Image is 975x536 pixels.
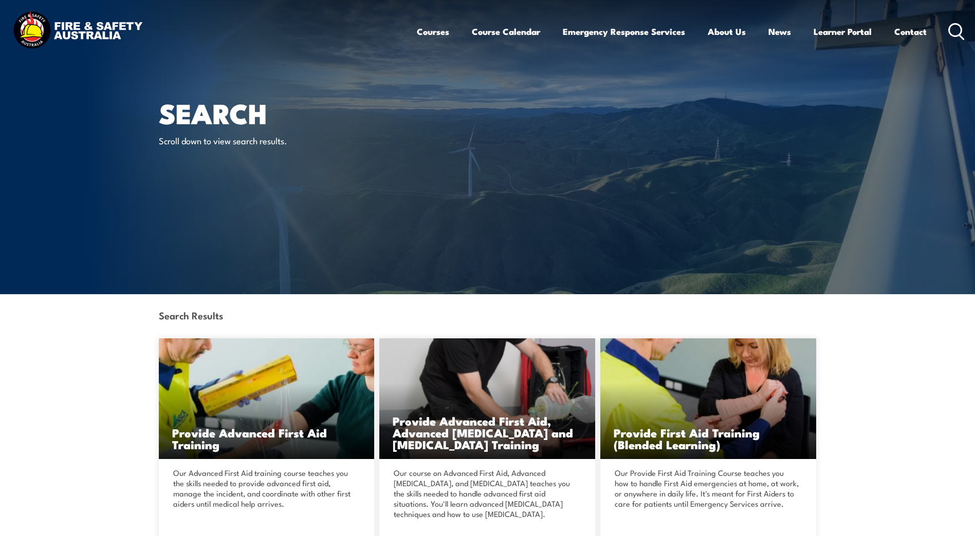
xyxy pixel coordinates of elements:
img: Provide Advanced First Aid, Advanced Resuscitation and Oxygen Therapy Training [379,338,595,459]
a: Contact [894,18,927,45]
a: Course Calendar [472,18,540,45]
a: Provide Advanced First Aid, Advanced [MEDICAL_DATA] and [MEDICAL_DATA] Training [379,338,595,459]
h3: Provide Advanced First Aid, Advanced [MEDICAL_DATA] and [MEDICAL_DATA] Training [393,415,582,450]
h3: Provide Advanced First Aid Training [172,427,361,450]
p: Our Provide First Aid Training Course teaches you how to handle First Aid emergencies at home, at... [615,468,799,509]
p: Our course on Advanced First Aid, Advanced [MEDICAL_DATA], and [MEDICAL_DATA] teaches you the ski... [394,468,578,519]
a: Courses [417,18,449,45]
a: Provide Advanced First Aid Training [159,338,375,459]
a: About Us [708,18,746,45]
h1: Search [159,101,413,125]
a: Learner Portal [814,18,872,45]
strong: Search Results [159,308,223,322]
a: Provide First Aid Training (Blended Learning) [600,338,816,459]
a: Emergency Response Services [563,18,685,45]
img: Provide First Aid (Blended Learning) [600,338,816,459]
img: Provide Advanced First Aid [159,338,375,459]
p: Scroll down to view search results. [159,135,346,146]
a: News [768,18,791,45]
h3: Provide First Aid Training (Blended Learning) [614,427,803,450]
p: Our Advanced First Aid training course teaches you the skills needed to provide advanced first ai... [173,468,357,509]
